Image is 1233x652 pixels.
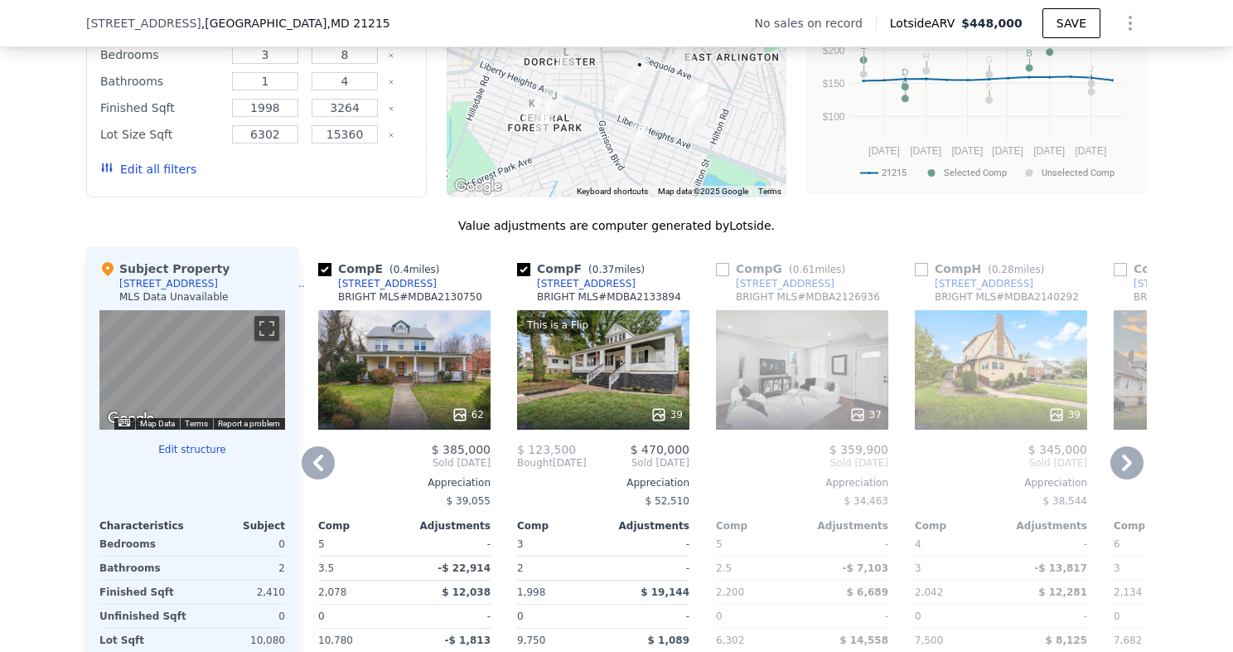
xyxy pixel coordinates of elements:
div: 3806 Grantley Rd [669,27,700,69]
span: 0 [517,611,524,622]
div: - [607,533,689,556]
span: -$ 7,103 [843,562,888,574]
div: 3508 Denison Rd [682,77,713,119]
div: Lot Sqft [99,629,189,652]
div: 4012 Kathland Ave [529,103,560,144]
span: 0.28 [992,264,1014,275]
div: BRIGHT MLS # MDBA2126936 [736,290,880,304]
text: Selected Comp [944,168,1007,178]
button: Toggle fullscreen view [254,316,279,341]
span: $ 470,000 [631,443,689,456]
text: C [902,79,908,89]
div: - [1004,605,1087,628]
div: Street View [99,310,285,430]
div: 3706 Chatham Rd [624,50,655,91]
span: ( miles) [383,264,446,275]
span: 5 [318,538,325,550]
div: - [607,557,689,580]
span: $ 14,558 [839,635,888,646]
div: [STREET_ADDRESS] [736,277,834,290]
div: MLS Data Unavailable [119,290,229,304]
span: 2,078 [318,586,346,598]
img: Google [104,408,158,430]
div: 3.5 [318,557,401,580]
div: - [607,605,689,628]
div: 3 [1114,557,1197,580]
div: 3711 Egerton Rd [607,76,638,118]
div: BRIGHT MLS # MDBA2133894 [537,290,681,304]
span: 7,500 [915,635,943,646]
div: Subject Property [99,260,230,277]
div: Comp [318,519,404,533]
div: 3319 Dorchester Rd [681,93,713,134]
span: 0 [1114,611,1120,622]
div: 2 [196,557,285,580]
a: Terms [185,419,208,428]
div: Unfinished Sqft [99,605,189,628]
div: 2.5 [716,557,799,580]
span: 2,042 [915,586,943,598]
a: Open this area in Google Maps (opens a new window) [104,408,158,430]
span: , [GEOGRAPHIC_DATA] [201,15,390,32]
div: 37 [849,406,882,423]
span: $ 19,144 [641,586,689,598]
button: Edit all filters [100,161,196,178]
div: Comp [716,519,802,533]
span: $ 34,463 [844,495,888,507]
a: [STREET_ADDRESS] [915,277,1033,290]
div: Comp [915,519,1001,533]
div: 4012 Chatham Rd [550,37,582,79]
div: Adjustments [1001,519,1087,533]
a: Open this area in Google Maps (opens a new window) [451,176,505,197]
div: 2,410 [196,581,285,604]
text: $200 [823,45,845,56]
text: D [902,67,908,77]
span: 0.61 [793,264,815,275]
div: 39 [1048,406,1081,423]
text: $100 [823,111,845,123]
text: [DATE] [952,145,984,157]
div: Comp E [318,260,447,277]
a: [STREET_ADDRESS] [318,277,437,290]
a: [STREET_ADDRESS] [517,277,636,290]
span: $ 8,125 [1046,635,1087,646]
text: E [860,41,866,51]
button: Clear [388,52,394,59]
div: Comp [517,519,603,533]
span: [STREET_ADDRESS] [86,15,201,32]
span: 0.4 [394,264,409,275]
div: [STREET_ADDRESS] [935,277,1033,290]
div: Bedrooms [100,43,222,66]
text: I [863,55,865,65]
div: Bathrooms [99,557,189,580]
span: Bought [517,456,553,470]
span: 0 [716,611,723,622]
button: SAVE [1042,8,1100,38]
text: [DATE] [1075,145,1106,157]
img: Google [451,176,505,197]
text: J [1089,64,1094,74]
div: Finished Sqft [100,96,222,119]
div: BRIGHT MLS # MDBA2130750 [338,290,482,304]
div: Characteristics [99,519,192,533]
div: This is a Flip [524,317,592,333]
div: Bathrooms [100,70,222,93]
span: $ 12,281 [1038,586,1087,598]
span: , MD 21215 [326,17,389,30]
span: 0.37 [592,264,615,275]
span: 6,302 [716,635,744,646]
div: [STREET_ADDRESS] [338,277,437,290]
span: Lotside ARV [890,15,961,32]
span: 3 [517,538,524,550]
span: ( miles) [981,264,1051,275]
span: 2,200 [716,586,744,598]
span: Sold [DATE] [587,456,689,470]
span: $ 385,000 [432,443,491,456]
text: L [1089,72,1094,82]
button: Clear [388,105,394,112]
div: [DATE] [517,456,587,470]
div: 62 [452,406,484,423]
div: Appreciation [318,476,491,489]
div: [STREET_ADDRESS] [119,277,218,290]
div: 3600 Denison Rd [683,74,714,115]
